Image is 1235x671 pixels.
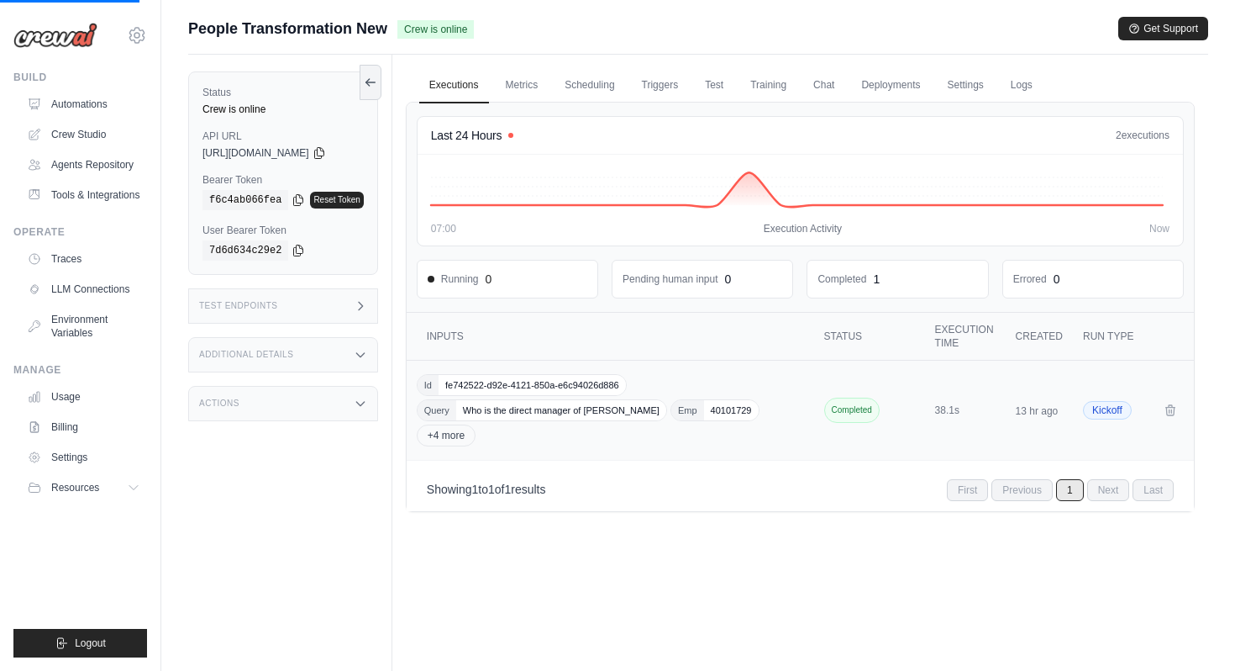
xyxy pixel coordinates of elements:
[20,91,147,118] a: Automations
[202,103,364,116] div: Crew is online
[925,313,1006,361] th: Execution Time
[418,400,456,420] span: Query
[1006,313,1073,361] th: Created
[1013,272,1047,286] dd: Errored
[75,637,106,650] span: Logout
[13,71,147,84] div: Build
[1001,68,1043,103] a: Logs
[427,481,546,498] p: Showing to of results
[947,479,1174,501] nav: Pagination
[199,301,278,311] h3: Test Endpoints
[671,400,704,420] span: Emp
[803,68,844,103] a: Chat
[199,399,239,409] h3: Actions
[1118,17,1208,40] button: Get Support
[20,276,147,303] a: LLM Connections
[20,414,147,441] a: Billing
[1056,479,1084,501] span: 1
[20,383,147,410] a: Usage
[20,151,147,178] a: Agents Repository
[623,272,717,286] dd: Pending human input
[407,468,1194,511] nav: Pagination
[496,68,549,103] a: Metrics
[202,86,364,99] label: Status
[554,68,624,103] a: Scheduling
[13,629,147,658] button: Logout
[1016,405,1059,417] time: 13 hr ago
[935,404,996,417] div: 38.1s
[20,306,147,346] a: Environment Variables
[824,330,863,342] span: Status
[991,479,1053,501] span: Previous
[188,17,387,40] span: People Transformation New
[51,481,99,494] span: Resources
[310,192,363,209] a: Reset Token
[407,313,817,361] th: Inputs
[704,400,759,420] span: 40101729
[20,121,147,148] a: Crew Studio
[824,398,880,423] span: Completed
[439,375,626,395] span: fe742522-d92e-4121-850a-e6c94026d886
[1083,401,1132,420] span: Kickoff
[1149,222,1169,235] span: Now
[873,271,880,288] div: 1
[1054,271,1060,288] div: 0
[764,222,842,235] span: Execution Activity
[20,246,147,272] a: Traces
[13,363,147,377] div: Manage
[504,483,511,496] span: 1
[202,240,288,261] code: 7d6d634c29e2
[202,129,364,143] label: API URL
[418,375,439,395] span: Id
[632,68,689,103] a: Triggers
[417,425,476,446] span: +4 more
[407,313,1194,511] section: Crew executions table
[202,190,288,210] code: f6c4ab066fea
[419,68,489,103] a: Executions
[725,271,732,288] div: 0
[20,444,147,471] a: Settings
[472,483,479,496] span: 1
[456,400,666,420] span: Who is the direct manager of [PERSON_NAME]
[486,271,492,288] div: 0
[817,272,866,286] dd: Completed
[428,272,479,286] span: Running
[20,474,147,501] button: Resources
[431,127,502,144] h4: Last 24 Hours
[740,68,796,103] a: Training
[947,479,988,501] span: First
[1133,479,1174,501] span: Last
[202,224,364,237] label: User Bearer Token
[13,23,97,48] img: Logo
[202,173,364,187] label: Bearer Token
[13,225,147,239] div: Operate
[488,483,495,496] span: 1
[851,68,930,103] a: Deployments
[202,146,309,160] span: [URL][DOMAIN_NAME]
[695,68,733,103] a: Test
[1116,129,1122,141] span: 2
[1116,129,1169,142] div: executions
[199,350,293,360] h3: Additional Details
[431,222,456,235] span: 07:00
[20,182,147,209] a: Tools & Integrations
[1083,330,1133,342] span: Run Type
[1087,479,1130,501] span: Next
[937,68,993,103] a: Settings
[397,20,474,39] span: Crew is online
